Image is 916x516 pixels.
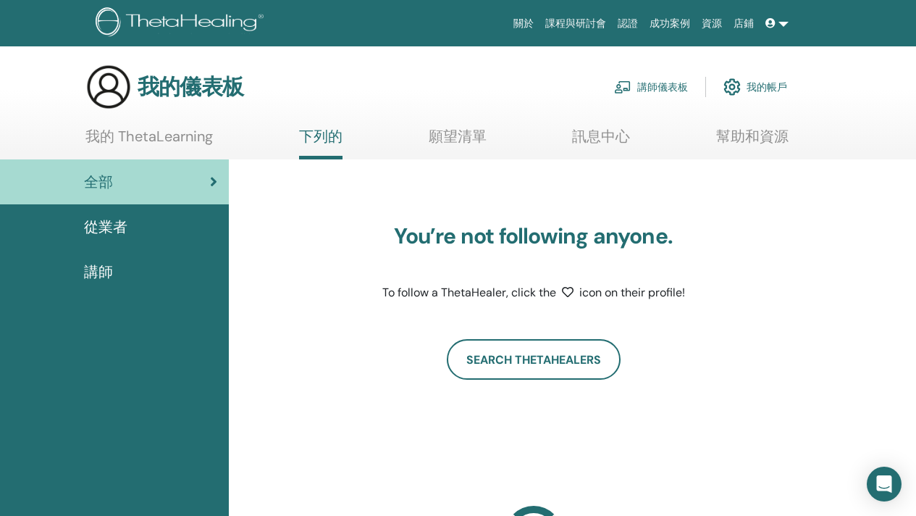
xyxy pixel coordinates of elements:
[85,128,213,156] a: 我的 ThetaLearning
[696,10,728,37] a: 資源
[447,339,621,380] a: Search ThetaHealers
[353,223,715,249] h3: You’re not following anyone.
[96,7,269,40] img: logo.png
[612,10,644,37] a: 認證
[644,10,696,37] a: 成功案例
[138,72,243,101] font: 我的儀表板
[429,128,487,156] a: 願望清單
[614,80,631,93] img: chalkboard-teacher.svg
[299,128,343,159] a: 下列的
[723,75,741,99] img: cog.svg
[84,262,113,281] font: 講師
[539,10,612,37] a: 課程與研討會
[84,172,113,191] font: 全部
[618,17,638,29] font: 認證
[545,17,606,29] font: 課程與研討會
[299,127,343,146] font: 下列的
[572,127,630,146] font: 訊息中心
[867,467,902,502] div: Open Intercom Messenger
[353,284,715,301] p: To follow a ThetaHealer, click the icon on their profile!
[429,127,487,146] font: 願望清單
[716,128,789,156] a: 幫助和資源
[747,81,787,94] font: 我的帳戶
[508,10,539,37] a: 關於
[85,127,213,146] font: 我的 ThetaLearning
[614,71,688,103] a: 講師儀表板
[723,71,787,103] a: 我的帳戶
[84,217,127,236] font: 從業者
[702,17,722,29] font: 資源
[650,17,690,29] font: 成功案例
[728,10,760,37] a: 店鋪
[85,64,132,110] img: generic-user-icon.jpg
[572,128,630,156] a: 訊息中心
[637,81,688,94] font: 講師儀表板
[734,17,754,29] font: 店鋪
[716,127,789,146] font: 幫助和資源
[513,17,534,29] font: 關於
